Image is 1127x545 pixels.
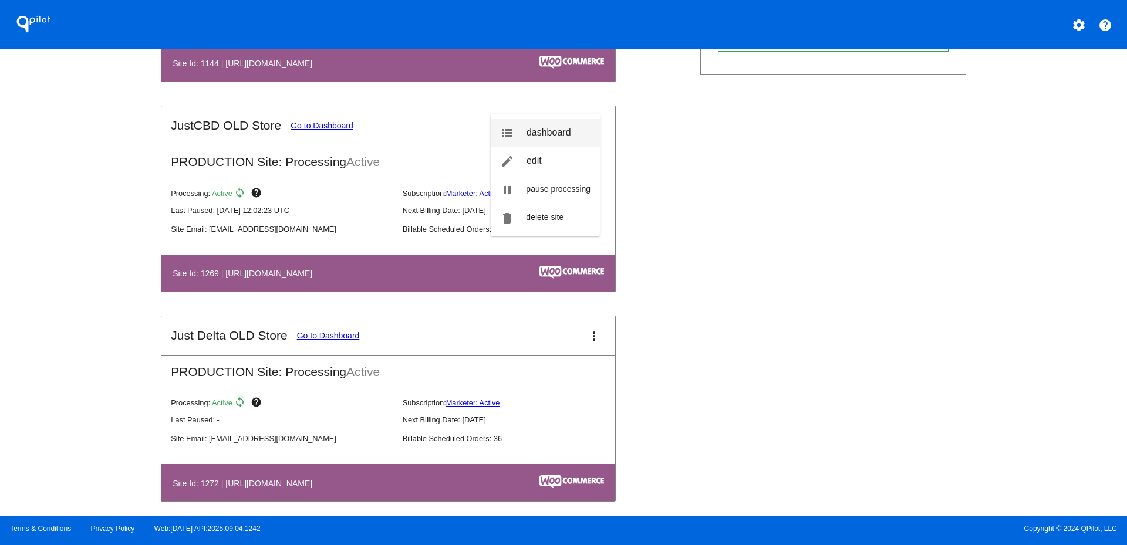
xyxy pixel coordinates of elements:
[500,183,514,197] mat-icon: pause
[526,212,563,222] span: delete site
[527,127,571,137] span: dashboard
[526,184,591,194] span: pause processing
[500,154,514,168] mat-icon: edit
[527,155,542,165] span: edit
[500,126,514,140] mat-icon: view_list
[500,211,514,225] mat-icon: delete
